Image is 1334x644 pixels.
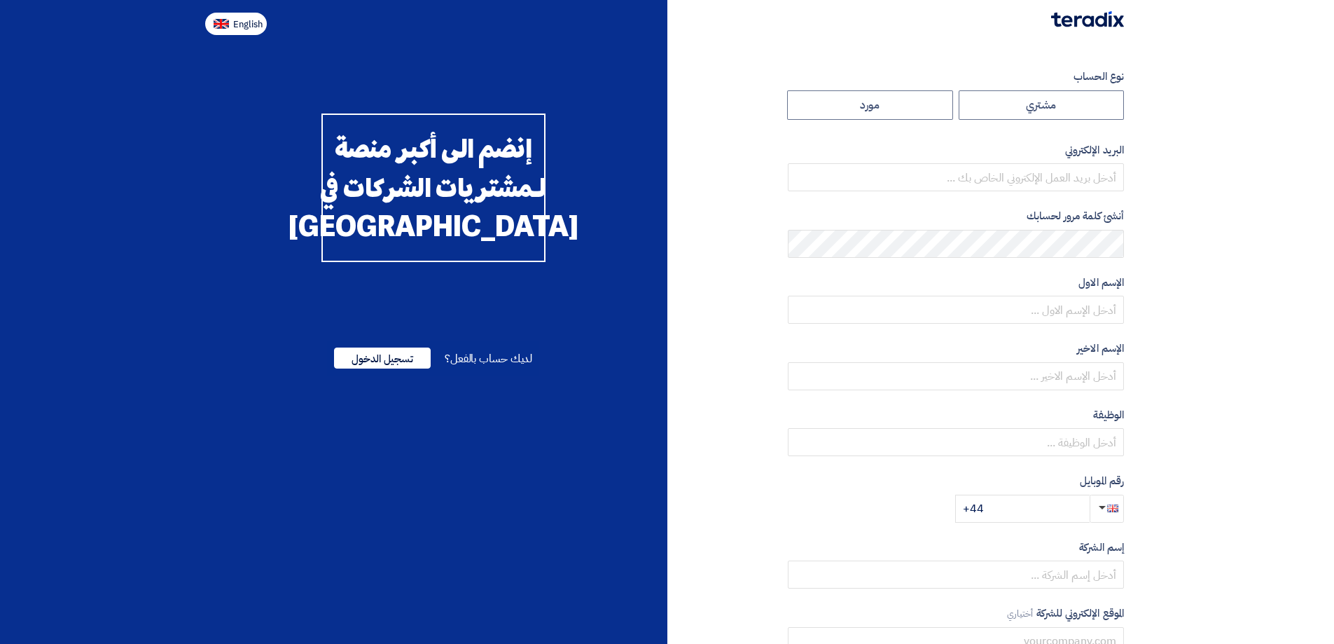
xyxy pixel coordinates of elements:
[788,163,1124,191] input: أدخل بريد العمل الإلكتروني الخاص بك ...
[334,350,431,367] a: تسجيل الدخول
[787,90,953,120] label: مورد
[788,540,1124,556] label: إسم الشركة
[321,114,546,262] div: إنضم الى أكبر منصة لـمشتريات الشركات في [GEOGRAPHIC_DATA]
[214,19,229,29] img: en-US.png
[788,362,1124,390] input: أدخل الإسم الاخير ...
[788,428,1124,456] input: أدخل الوظيفة ...
[1051,11,1124,27] img: Teradix logo
[334,348,431,369] span: تسجيل الدخول
[788,341,1124,357] label: الإسم الاخير
[788,561,1124,589] input: أدخل إسم الشركة ...
[788,407,1124,423] label: الوظيفة
[955,495,1090,523] input: أدخل رقم الموبايل ...
[959,90,1125,120] label: مشتري
[788,605,1124,622] label: الموقع الإلكتروني للشركة
[205,13,267,35] button: English
[788,296,1124,324] input: أدخل الإسم الاول ...
[788,275,1124,291] label: الإسم الاول
[233,20,263,29] span: English
[788,473,1124,489] label: رقم الموبايل
[788,208,1124,224] label: أنشئ كلمة مرور لحسابك
[1007,607,1034,620] span: أختياري
[788,69,1124,85] label: نوع الحساب
[445,350,532,367] span: لديك حساب بالفعل؟
[788,142,1124,158] label: البريد الإلكتروني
